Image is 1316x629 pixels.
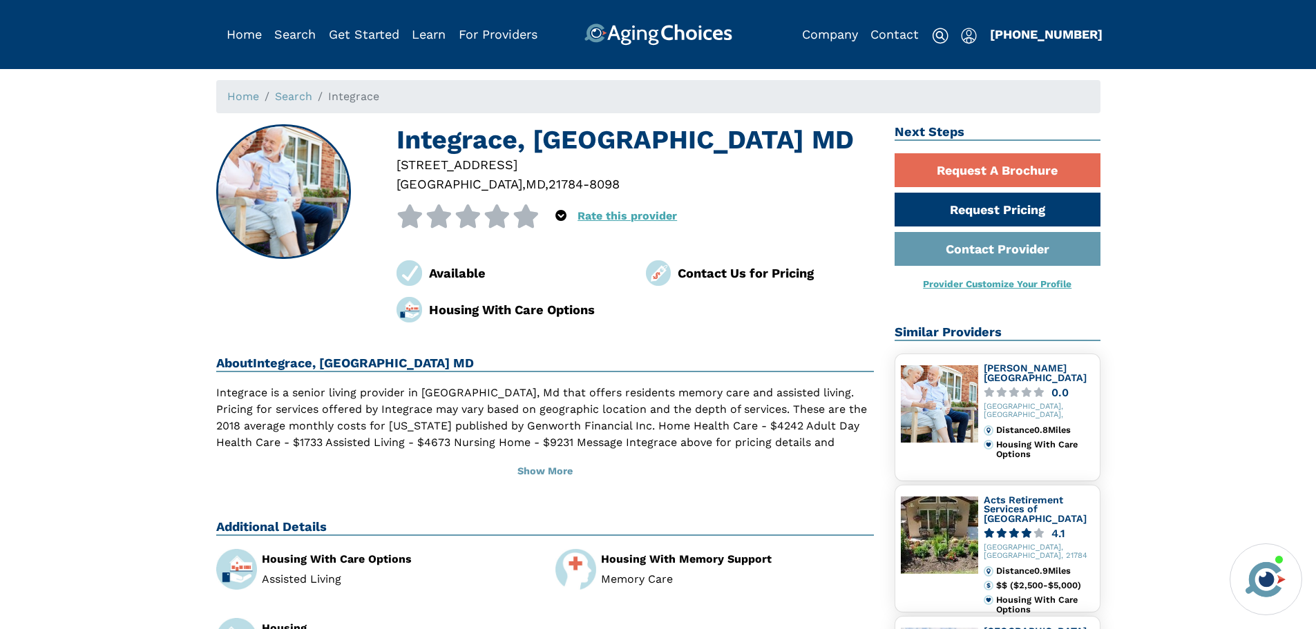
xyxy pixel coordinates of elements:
a: Acts Retirement Services of [GEOGRAPHIC_DATA] [984,494,1087,524]
div: Contact Us for Pricing [678,264,874,282]
img: cost.svg [984,581,993,590]
button: Show More [216,456,875,487]
h2: About Integrace, [GEOGRAPHIC_DATA] MD [216,356,875,372]
a: Search [274,27,316,41]
div: Distance 0.9 Miles [996,566,1094,576]
div: Housing With Care Options [996,595,1094,615]
div: [GEOGRAPHIC_DATA], [GEOGRAPHIC_DATA], [984,403,1094,420]
a: 4.1 [984,528,1094,539]
a: Get Started [329,27,399,41]
h2: Additional Details [216,519,875,536]
a: Learn [412,27,446,41]
span: [GEOGRAPHIC_DATA] [397,177,522,191]
img: AgingChoices [584,23,732,46]
div: Popover trigger [961,23,977,46]
a: For Providers [459,27,537,41]
a: Provider Customize Your Profile [923,278,1071,289]
span: , [545,177,549,191]
div: Housing With Care Options [262,554,535,565]
div: Popover trigger [274,23,316,46]
a: [PERSON_NAME][GEOGRAPHIC_DATA] [984,362,1087,383]
div: [STREET_ADDRESS] [397,155,874,174]
div: $$ ($2,500-$5,000) [996,581,1094,590]
div: 4.1 [1051,528,1065,539]
a: Home [227,27,262,41]
div: 0.0 [1051,387,1069,398]
a: Home [227,90,259,103]
div: Housing With Memory Support [601,554,874,565]
a: Company [802,27,858,41]
div: Housing With Care Options [996,440,1094,460]
a: Request A Brochure [895,153,1100,187]
h2: Similar Providers [895,325,1100,341]
div: Available [429,264,625,282]
a: Contact Provider [895,232,1100,266]
div: Distance 0.8 Miles [996,425,1094,435]
div: Popover trigger [555,204,566,228]
a: Rate this provider [578,209,677,222]
img: primary.svg [984,595,993,605]
li: Memory Care [601,574,874,585]
a: Search [275,90,312,103]
h1: Integrace, [GEOGRAPHIC_DATA] MD [397,124,874,155]
img: Integrace, Eldersburg MD [217,126,350,258]
img: avatar [1242,556,1289,603]
span: , [522,177,526,191]
a: 0.0 [984,387,1094,398]
p: Integrace is a senior living provider in [GEOGRAPHIC_DATA], Md that offers residents memory care ... [216,385,875,467]
div: 21784-8098 [549,175,620,193]
span: Integrace [328,90,379,103]
img: search-icon.svg [932,28,948,44]
img: primary.svg [984,440,993,449]
img: distance.svg [984,425,993,435]
img: user-icon.svg [961,28,977,44]
li: Assisted Living [262,574,535,585]
a: [PHONE_NUMBER] [990,27,1103,41]
a: Request Pricing [895,193,1100,226]
span: MD [526,177,545,191]
h2: Next Steps [895,124,1100,141]
img: distance.svg [984,566,993,576]
div: [GEOGRAPHIC_DATA], [GEOGRAPHIC_DATA], 21784 [984,543,1094,561]
nav: breadcrumb [216,80,1100,113]
a: Contact [870,27,919,41]
div: Housing With Care Options [429,300,625,319]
